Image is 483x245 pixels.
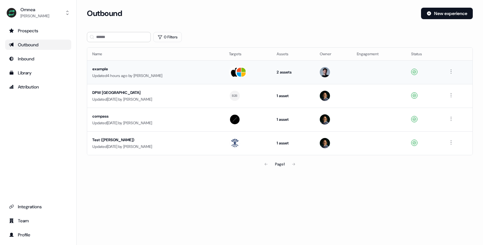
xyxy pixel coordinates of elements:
[5,40,71,50] a: Go to outbound experience
[272,48,315,60] th: Assets
[153,32,182,42] button: 0 Filters
[9,27,67,34] div: Prospects
[20,13,49,19] div: [PERSON_NAME]
[9,42,67,48] div: Outbound
[5,202,71,212] a: Go to integrations
[232,93,238,99] div: B2B
[5,68,71,78] a: Go to templates
[406,48,442,60] th: Status
[5,54,71,64] a: Go to Inbound
[92,73,219,79] div: Updated 4 hours ago by [PERSON_NAME]
[92,143,219,150] div: Updated [DATE] by [PERSON_NAME]
[87,48,224,60] th: Name
[5,26,71,36] a: Go to prospects
[9,56,67,62] div: Inbound
[277,116,310,123] div: 1 asset
[352,48,406,60] th: Engagement
[320,67,330,77] img: Patrick
[20,6,49,13] div: Omnea
[320,114,330,125] img: Nick
[275,161,285,167] div: Page 1
[277,69,310,75] div: 2 assets
[5,216,71,226] a: Go to team
[9,218,67,224] div: Team
[92,137,213,143] div: Test ([PERSON_NAME])
[92,120,219,126] div: Updated [DATE] by [PERSON_NAME]
[9,84,67,90] div: Attribution
[9,232,67,238] div: Profile
[277,140,310,146] div: 1 asset
[421,8,473,19] button: New experience
[9,203,67,210] div: Integrations
[87,9,122,18] h3: Outbound
[224,48,272,60] th: Targets
[5,230,71,240] a: Go to profile
[320,91,330,101] img: Nick
[320,138,330,148] img: Nick
[92,66,213,72] div: example
[5,82,71,92] a: Go to attribution
[92,89,213,96] div: DPW [GEOGRAPHIC_DATA]
[92,113,213,119] div: compass
[9,70,67,76] div: Library
[92,96,219,103] div: Updated [DATE] by [PERSON_NAME]
[5,5,71,20] button: Omnea[PERSON_NAME]
[315,48,352,60] th: Owner
[277,93,310,99] div: 1 asset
